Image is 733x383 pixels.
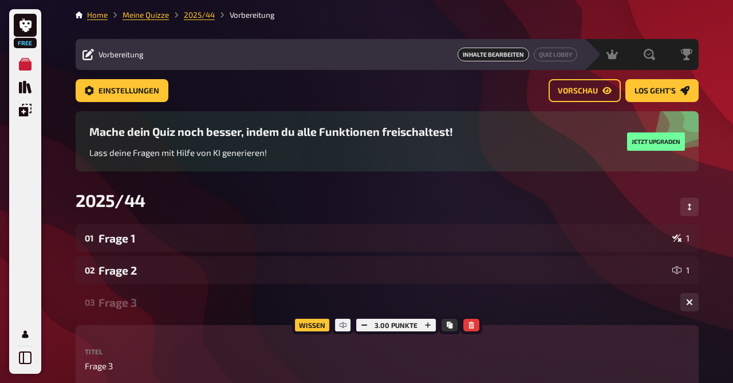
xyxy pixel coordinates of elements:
[85,297,94,307] div: 03
[627,132,685,151] button: Jetzt upgraden
[98,50,144,59] span: Vorbereitung
[98,87,159,95] span: Einstellungen
[98,232,668,245] div: Frage 1
[14,53,37,76] a: Meine Quizze
[14,323,37,346] a: Mein Konto
[15,40,36,46] span: Free
[89,125,453,138] h3: Mache dein Quiz noch besser, indem du alle Funktionen freischaltest!
[14,99,37,122] a: Einblendungen
[558,87,598,95] span: Vorschau
[442,319,458,331] button: Kopieren
[85,233,94,243] div: 01
[625,79,699,102] a: Los geht's
[14,76,37,99] a: Quiz Sammlung
[680,198,699,216] button: Reihenfolge anpassen
[458,48,529,61] span: Inhalte Bearbeiten
[89,147,267,158] span: Lass deine Fragen mit Hilfe von KI generieren!
[292,316,332,334] div: Wissen
[87,9,108,21] li: Home
[76,79,168,102] a: Einstellungen
[672,265,689,275] div: 1
[635,87,676,95] span: Los geht's
[108,9,169,21] li: Meine Quizze
[85,348,689,355] label: Titel
[98,264,668,277] div: Frage 2
[87,10,108,19] a: Home
[85,265,94,275] div: 02
[184,10,215,19] a: 2025/44
[549,79,621,102] a: Vorschau
[534,48,577,61] a: Quiz Lobby
[98,296,671,309] div: Frage 3
[169,9,215,21] li: 2025/44
[76,190,145,210] span: 2025/44
[123,10,169,19] a: Meine Quizze
[672,233,689,243] div: 1
[85,359,113,373] span: Frage 3
[215,9,275,21] li: Vorbereitung
[353,316,439,334] div: 3.00 Punkte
